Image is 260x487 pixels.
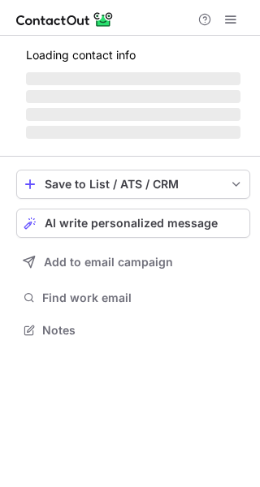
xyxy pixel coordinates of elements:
button: Notes [16,319,250,342]
span: Notes [42,323,244,338]
span: AI write personalized message [45,217,218,230]
button: Find work email [16,287,250,309]
button: AI write personalized message [16,209,250,238]
div: Save to List / ATS / CRM [45,178,222,191]
span: ‌ [26,90,240,103]
span: Add to email campaign [44,256,173,269]
span: ‌ [26,108,240,121]
button: save-profile-one-click [16,170,250,199]
span: ‌ [26,72,240,85]
span: Find work email [42,291,244,305]
p: Loading contact info [26,49,240,62]
span: ‌ [26,126,240,139]
button: Add to email campaign [16,248,250,277]
img: ContactOut v5.3.10 [16,10,114,29]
